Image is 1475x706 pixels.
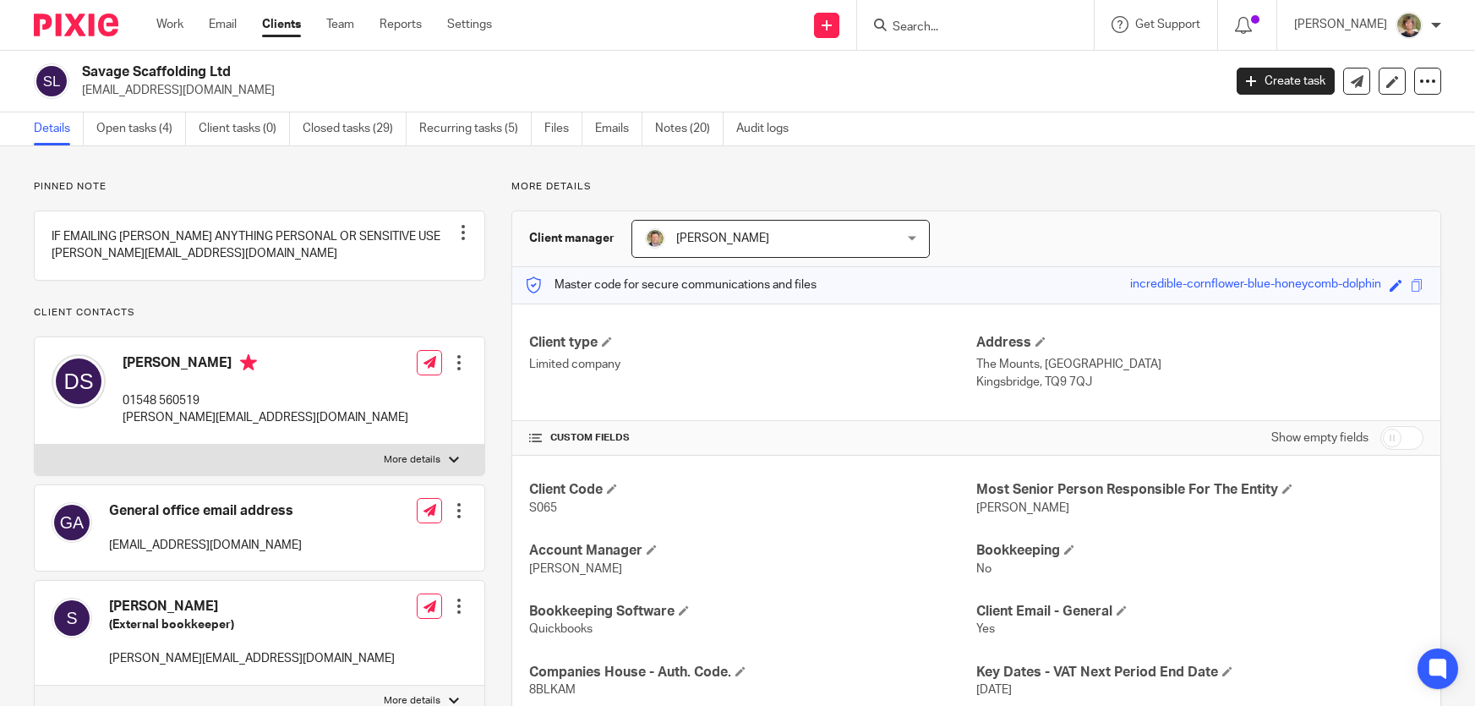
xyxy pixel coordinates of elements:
[976,603,1423,621] h4: Client Email - General
[529,684,576,696] span: 8BLKAM
[34,14,118,36] img: Pixie
[976,334,1423,352] h4: Address
[52,354,106,408] img: svg%3E
[109,502,302,520] h4: General office email address
[96,112,186,145] a: Open tasks (4)
[34,180,485,194] p: Pinned note
[1294,16,1387,33] p: [PERSON_NAME]
[529,334,976,352] h4: Client type
[645,228,665,249] img: High%20Res%20Andrew%20Price%20Accountants_Poppy%20Jakes%20photography-1118.jpg
[199,112,290,145] a: Client tasks (0)
[976,502,1069,514] span: [PERSON_NAME]
[511,180,1441,194] p: More details
[209,16,237,33] a: Email
[419,112,532,145] a: Recurring tasks (5)
[109,598,395,616] h4: [PERSON_NAME]
[109,650,395,667] p: [PERSON_NAME][EMAIL_ADDRESS][DOMAIN_NAME]
[303,112,407,145] a: Closed tasks (29)
[240,354,257,371] i: Primary
[156,16,183,33] a: Work
[525,276,817,293] p: Master code for secure communications and files
[380,16,422,33] a: Reports
[447,16,492,33] a: Settings
[1135,19,1200,30] span: Get Support
[529,664,976,681] h4: Companies House - Auth. Code.
[529,481,976,499] h4: Client Code
[1271,430,1368,446] label: Show empty fields
[544,112,582,145] a: Files
[736,112,801,145] a: Audit logs
[34,112,84,145] a: Details
[891,20,1043,36] input: Search
[262,16,301,33] a: Clients
[976,623,995,635] span: Yes
[676,233,769,244] span: [PERSON_NAME]
[529,356,976,373] p: Limited company
[976,563,992,575] span: No
[123,409,408,426] p: [PERSON_NAME][EMAIL_ADDRESS][DOMAIN_NAME]
[1237,68,1335,95] a: Create task
[529,603,976,621] h4: Bookkeeping Software
[529,230,615,247] h3: Client manager
[52,502,92,543] img: svg%3E
[976,481,1423,499] h4: Most Senior Person Responsible For The Entity
[976,356,1423,373] p: The Mounts, [GEOGRAPHIC_DATA]
[976,684,1012,696] span: [DATE]
[1396,12,1423,39] img: High%20Res%20Andrew%20Price%20Accountants_Poppy%20Jakes%20photography-1142.jpg
[529,542,976,560] h4: Account Manager
[976,542,1423,560] h4: Bookkeeping
[34,306,485,320] p: Client contacts
[976,374,1423,391] p: Kingsbridge, TQ9 7QJ
[109,537,302,554] p: [EMAIL_ADDRESS][DOMAIN_NAME]
[82,63,986,81] h2: Savage Scaffolding Ltd
[655,112,724,145] a: Notes (20)
[384,453,440,467] p: More details
[123,392,408,409] p: 01548 560519
[82,82,1211,99] p: [EMAIL_ADDRESS][DOMAIN_NAME]
[529,563,622,575] span: [PERSON_NAME]
[976,664,1423,681] h4: Key Dates - VAT Next Period End Date
[326,16,354,33] a: Team
[595,112,642,145] a: Emails
[123,354,408,375] h4: [PERSON_NAME]
[529,623,593,635] span: Quickbooks
[529,431,976,445] h4: CUSTOM FIELDS
[1130,276,1381,295] div: incredible-cornflower-blue-honeycomb-dolphin
[34,63,69,99] img: svg%3E
[529,502,557,514] span: S065
[109,616,395,633] h5: (External bookkeeper)
[52,598,92,638] img: svg%3E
